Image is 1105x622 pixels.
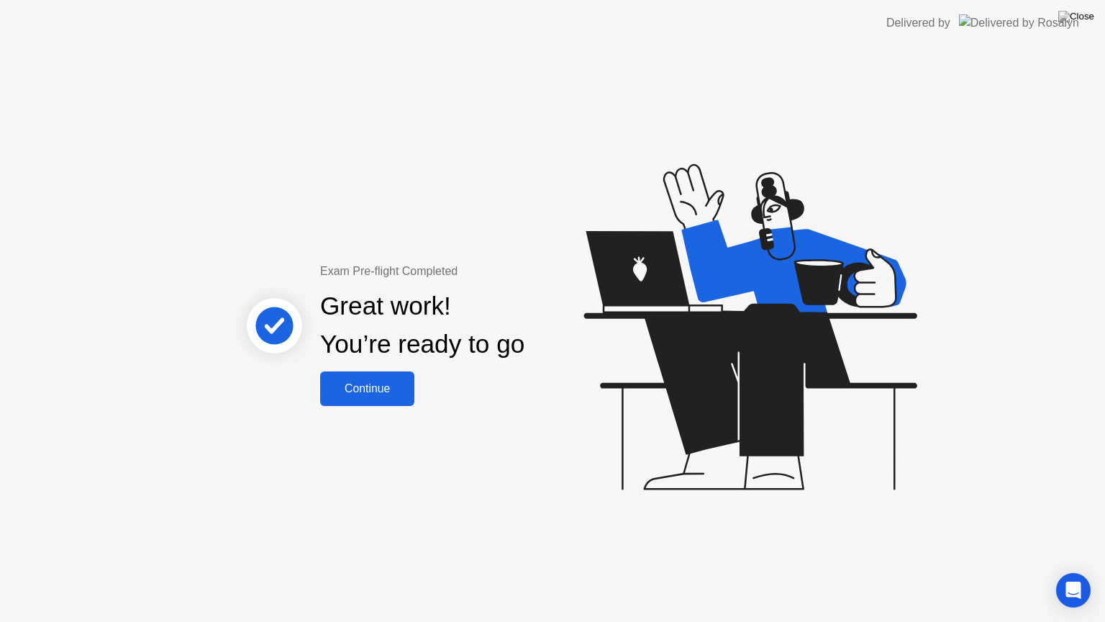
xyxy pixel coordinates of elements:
[959,14,1079,31] img: Delivered by Rosalyn
[324,382,410,395] div: Continue
[886,14,950,32] div: Delivered by
[320,263,617,280] div: Exam Pre-flight Completed
[320,287,524,364] div: Great work! You’re ready to go
[1058,11,1094,22] img: Close
[320,371,414,406] button: Continue
[1056,573,1091,608] div: Open Intercom Messenger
